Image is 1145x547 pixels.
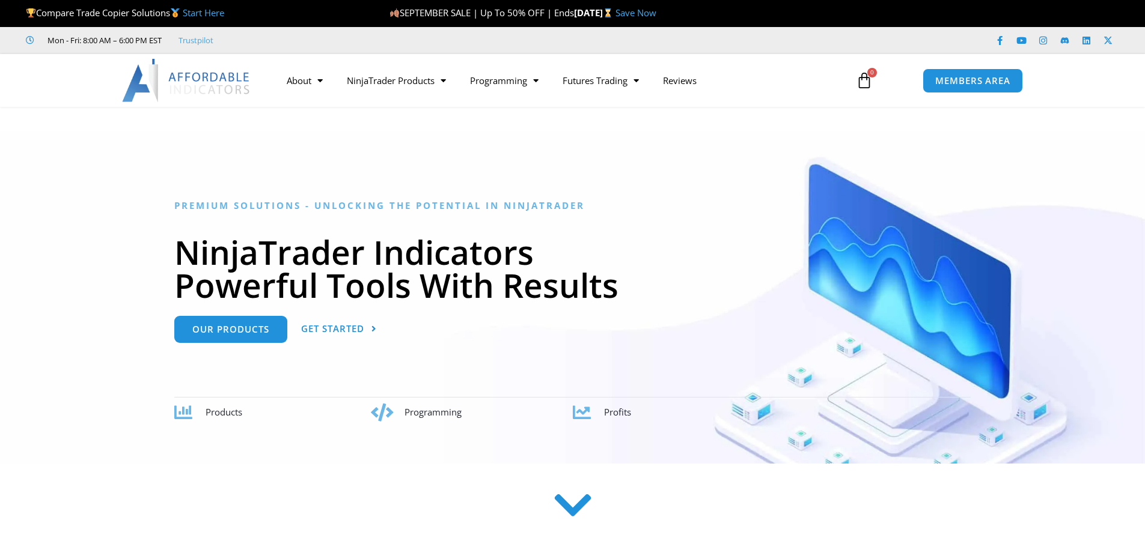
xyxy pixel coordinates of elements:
[183,7,224,19] a: Start Here
[574,7,615,19] strong: [DATE]
[275,67,335,94] a: About
[301,316,377,343] a: Get Started
[615,7,656,19] a: Save Now
[26,8,35,17] img: 🏆
[192,325,269,334] span: Our Products
[604,406,631,418] span: Profits
[838,63,891,98] a: 0
[122,59,251,102] img: LogoAI | Affordable Indicators – NinjaTrader
[174,200,971,211] h6: Premium Solutions - Unlocking the Potential in NinjaTrader
[174,235,971,301] h1: NinjaTrader Indicators Powerful Tools With Results
[405,406,462,418] span: Programming
[923,68,1023,93] a: MEMBERS AREA
[551,67,651,94] a: Futures Trading
[389,7,574,19] span: SEPTEMBER SALE | Up To 50% OFF | Ends
[335,67,458,94] a: NinjaTrader Products
[651,67,709,94] a: Reviews
[603,8,612,17] img: ⌛
[174,316,287,343] a: Our Products
[179,33,213,47] a: Trustpilot
[390,8,399,17] img: 🍂
[301,324,364,333] span: Get Started
[935,76,1010,85] span: MEMBERS AREA
[867,68,877,77] span: 0
[44,33,162,47] span: Mon - Fri: 8:00 AM – 6:00 PM EST
[26,7,224,19] span: Compare Trade Copier Solutions
[275,67,842,94] nav: Menu
[171,8,180,17] img: 🥇
[206,406,242,418] span: Products
[458,67,551,94] a: Programming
